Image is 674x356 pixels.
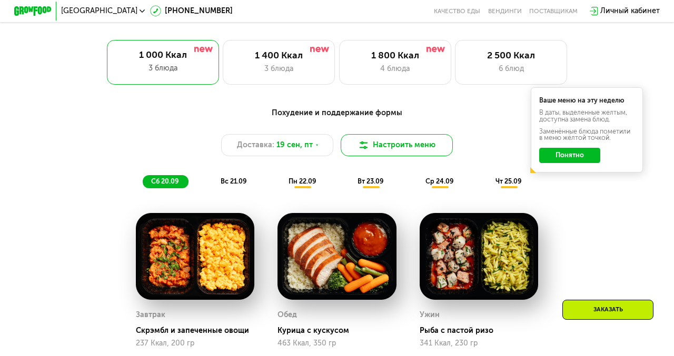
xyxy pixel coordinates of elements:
[136,339,254,348] div: 237 Ккал, 200 гр
[60,107,614,119] div: Похудение и поддержание формы
[562,300,653,320] div: Заказать
[465,63,558,74] div: 6 блюд
[136,326,262,335] div: Скрэмбл и запеченные овощи
[136,308,165,322] div: Завтрак
[289,177,316,185] span: пн 22.09
[529,7,578,15] div: поставщикам
[277,339,396,348] div: 463 Ккал, 350 гр
[434,7,480,15] a: Качество еды
[116,63,210,74] div: 3 блюда
[539,97,635,104] div: Ваше меню на эту неделю
[150,5,233,16] a: [PHONE_NUMBER]
[151,177,179,185] span: сб 20.09
[539,148,600,162] button: Понятно
[349,50,441,61] div: 1 800 Ккал
[276,139,313,150] span: 19 сен, пт
[221,177,247,185] span: вс 21.09
[495,177,522,185] span: чт 25.09
[277,326,403,335] div: Курица с кускусом
[341,134,453,157] button: Настроить меню
[349,63,441,74] div: 4 блюда
[233,50,325,61] div: 1 400 Ккал
[539,109,635,123] div: В даты, выделенные желтым, доступна замена блюд.
[61,7,137,15] span: [GEOGRAPHIC_DATA]
[600,5,660,16] div: Личный кабинет
[420,339,538,348] div: 341 Ккал, 230 гр
[116,49,210,60] div: 1 000 Ккал
[358,177,384,185] span: вт 23.09
[488,7,522,15] a: Вендинги
[465,50,558,61] div: 2 500 Ккал
[420,326,546,335] div: Рыба с пастой ризо
[425,177,454,185] span: ср 24.09
[277,308,297,322] div: Обед
[233,63,325,74] div: 3 блюда
[539,128,635,141] div: Заменённые блюда пометили в меню жёлтой точкой.
[237,139,274,150] span: Доставка:
[420,308,440,322] div: Ужин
